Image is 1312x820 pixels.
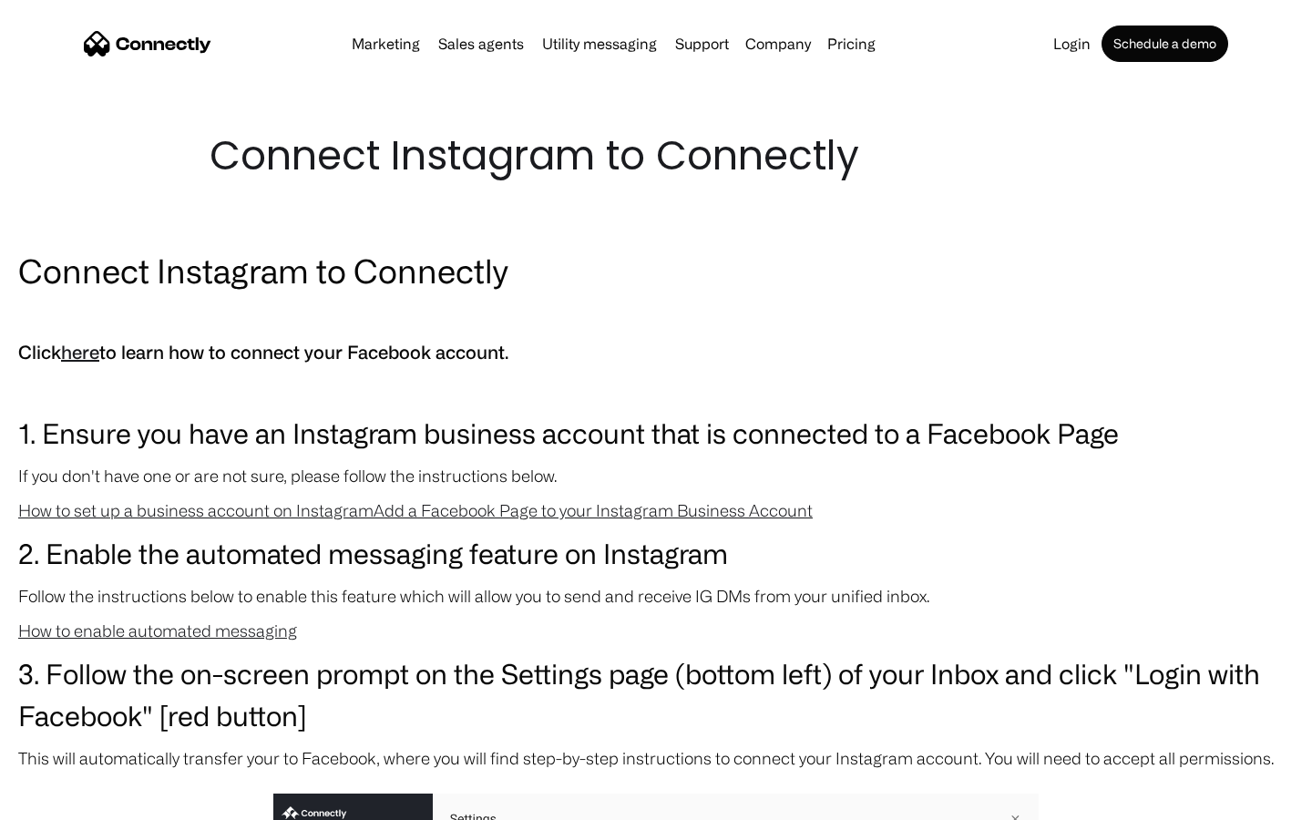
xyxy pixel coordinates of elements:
[374,501,813,519] a: Add a Facebook Page to your Instagram Business Account
[18,337,1294,368] h5: Click to learn how to connect your Facebook account.
[61,342,99,363] a: here
[18,501,374,519] a: How to set up a business account on Instagram
[18,745,1294,771] p: This will automatically transfer your to Facebook, where you will find step-by-step instructions ...
[745,31,811,56] div: Company
[18,377,1294,403] p: ‍
[1102,26,1228,62] a: Schedule a demo
[668,36,736,51] a: Support
[18,788,109,814] aside: Language selected: English
[18,302,1294,328] p: ‍
[431,36,531,51] a: Sales agents
[18,532,1294,574] h3: 2. Enable the automated messaging feature on Instagram
[210,128,1102,184] h1: Connect Instagram to Connectly
[740,31,816,56] div: Company
[820,36,883,51] a: Pricing
[1046,36,1098,51] a: Login
[18,652,1294,736] h3: 3. Follow the on-screen prompt on the Settings page (bottom left) of your Inbox and click "Login ...
[18,463,1294,488] p: If you don't have one or are not sure, please follow the instructions below.
[84,30,211,57] a: home
[18,248,1294,293] h2: Connect Instagram to Connectly
[18,583,1294,609] p: Follow the instructions below to enable this feature which will allow you to send and receive IG ...
[344,36,427,51] a: Marketing
[36,788,109,814] ul: Language list
[535,36,664,51] a: Utility messaging
[18,621,297,640] a: How to enable automated messaging
[18,412,1294,454] h3: 1. Ensure you have an Instagram business account that is connected to a Facebook Page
